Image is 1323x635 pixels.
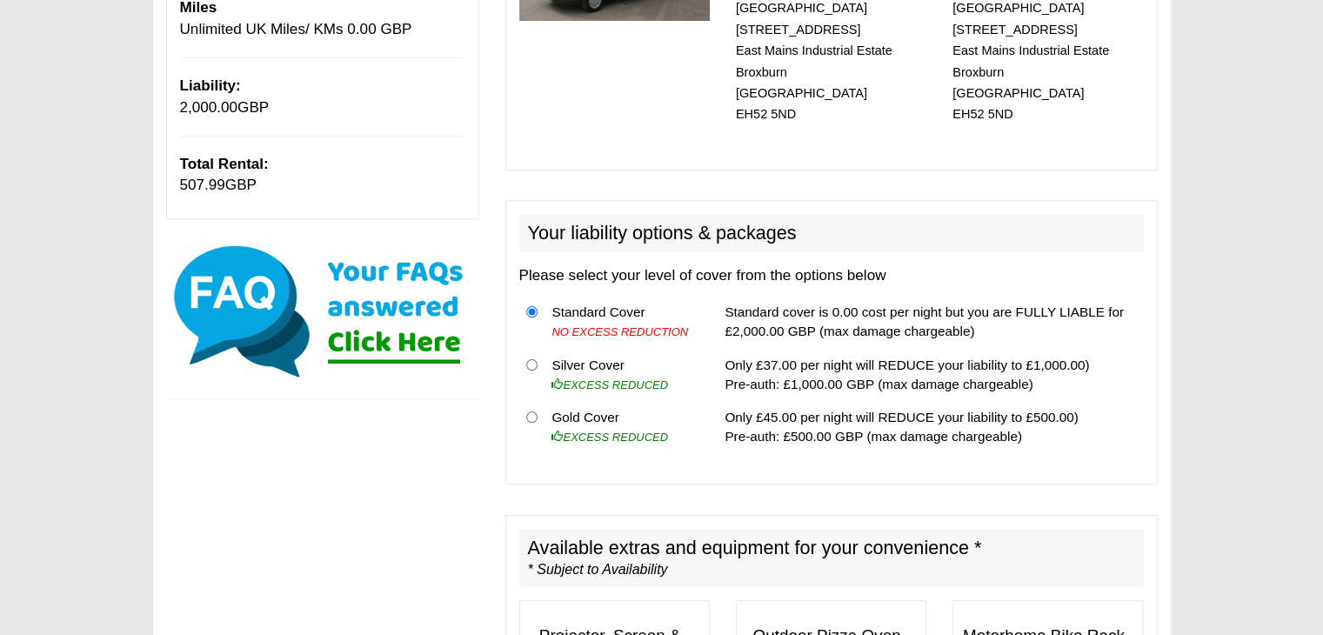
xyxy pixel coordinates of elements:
[180,156,269,172] b: Total Rental:
[545,348,699,401] td: Silver Cover
[180,76,465,118] p: GBP
[519,265,1144,286] p: Please select your level of cover from the options below
[519,214,1144,252] h2: Your liability options & packages
[528,562,668,577] i: * Subject to Availability
[545,401,699,453] td: Gold Cover
[519,529,1144,588] h2: Available extras and equipment for your convenience *
[551,378,668,391] i: EXCESS REDUCED
[551,325,688,338] i: NO EXCESS REDUCTION
[718,348,1143,401] td: Only £37.00 per night will REDUCE your liability to £1,000.00) Pre-auth: £1,000.00 GBP (max damag...
[545,296,699,349] td: Standard Cover
[180,154,465,197] p: GBP
[718,401,1143,453] td: Only £45.00 per night will REDUCE your liability to £500.00) Pre-auth: £500.00 GBP (max damage ch...
[166,242,479,381] img: Click here for our most common FAQs
[180,177,225,193] span: 507.99
[718,296,1143,349] td: Standard cover is 0.00 cost per night but you are FULLY LIABLE for £2,000.00 GBP (max damage char...
[551,431,668,444] i: EXCESS REDUCED
[180,99,238,116] span: 2,000.00
[180,77,241,94] b: Liability:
